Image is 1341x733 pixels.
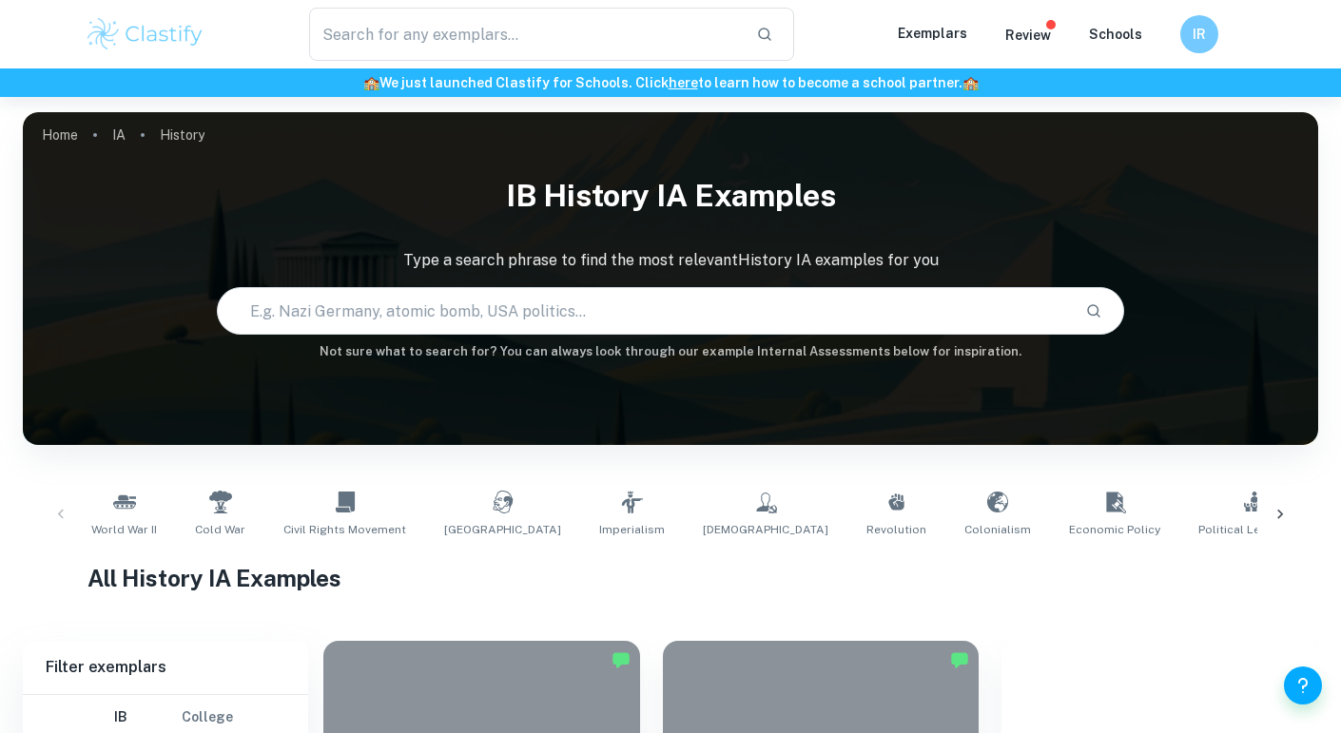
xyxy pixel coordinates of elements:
[1005,25,1051,46] p: Review
[309,8,741,61] input: Search for any exemplars...
[87,561,1254,595] h1: All History IA Examples
[898,23,967,44] p: Exemplars
[195,521,245,538] span: Cold War
[962,75,979,90] span: 🏫
[23,342,1318,361] h6: Not sure what to search for? You can always look through our example Internal Assessments below f...
[1089,27,1142,42] a: Schools
[23,249,1318,272] p: Type a search phrase to find the most relevant History IA examples for you
[1189,24,1211,45] h6: IR
[23,641,308,694] h6: Filter exemplars
[363,75,379,90] span: 🏫
[1078,295,1110,327] button: Search
[866,521,926,538] span: Revolution
[160,125,204,145] p: History
[964,521,1031,538] span: Colonialism
[703,521,828,538] span: [DEMOGRAPHIC_DATA]
[85,15,205,53] img: Clastify logo
[1180,15,1218,53] button: IR
[599,521,665,538] span: Imperialism
[283,521,406,538] span: Civil Rights Movement
[91,521,157,538] span: World War II
[1198,521,1310,538] span: Political Leadership
[23,165,1318,226] h1: IB History IA examples
[42,122,78,148] a: Home
[950,650,969,669] img: Marked
[112,122,126,148] a: IA
[1284,666,1322,704] button: Help and Feedback
[444,521,561,538] span: [GEOGRAPHIC_DATA]
[4,72,1337,93] h6: We just launched Clastify for Schools. Click to learn how to become a school partner.
[218,284,1069,338] input: E.g. Nazi Germany, atomic bomb, USA politics...
[612,650,631,669] img: Marked
[669,75,698,90] a: here
[1069,521,1160,538] span: Economic Policy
